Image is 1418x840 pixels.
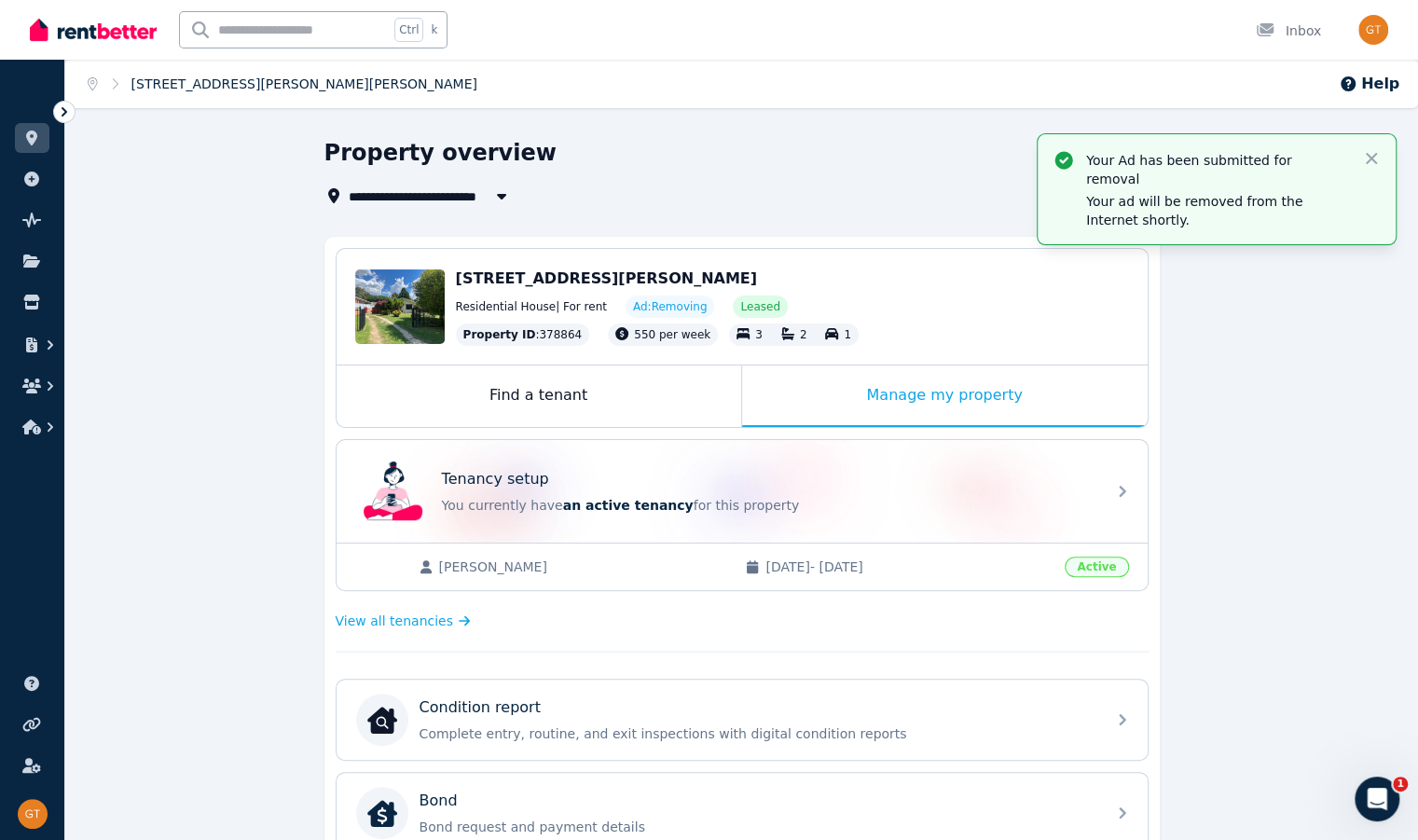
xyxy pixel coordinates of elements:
[336,612,453,630] span: View all tenancies
[456,269,757,287] span: [STREET_ADDRESS][PERSON_NAME]
[1393,777,1408,792] span: 1
[337,680,1148,760] a: Condition reportCondition reportComplete entry, routine, and exit inspections with digital condit...
[634,328,710,341] span: 550 per week
[1339,73,1399,95] button: Help
[800,328,807,341] span: 2
[131,76,477,91] a: [STREET_ADDRESS][PERSON_NAME][PERSON_NAME]
[420,790,458,812] p: Bond
[30,16,157,44] img: RentBetter
[1065,557,1128,577] span: Active
[420,724,1094,743] p: Complete entry, routine, and exit inspections with digital condition reports
[367,798,397,828] img: Bond
[367,705,397,735] img: Condition report
[431,22,437,37] span: k
[563,498,694,513] span: an active tenancy
[740,299,779,314] span: Leased
[18,799,48,829] img: Gloria Thompson
[765,558,1053,576] span: [DATE] - [DATE]
[456,299,607,314] span: Residential House | For rent
[1086,192,1347,229] p: Your ad will be removed from the Internet shortly.
[364,461,423,521] img: Tenancy setup
[442,468,549,490] p: Tenancy setup
[1358,15,1388,45] img: Gloria Thompson
[844,328,851,341] span: 1
[420,696,541,719] p: Condition report
[1355,777,1399,821] iframe: Intercom live chat
[324,138,557,168] h1: Property overview
[65,60,500,108] nav: Breadcrumb
[633,299,708,314] span: Ad: Removing
[456,324,590,346] div: : 378864
[420,818,1094,836] p: Bond request and payment details
[439,558,727,576] span: [PERSON_NAME]
[394,18,423,42] span: Ctrl
[337,365,741,427] div: Find a tenant
[442,496,1094,515] p: You currently have for this property
[336,612,471,630] a: View all tenancies
[337,440,1148,543] a: Tenancy setupTenancy setupYou currently havean active tenancyfor this property
[1256,21,1321,40] div: Inbox
[1086,151,1347,188] p: Your Ad has been submitted for removal
[755,328,763,341] span: 3
[463,327,536,342] span: Property ID
[742,365,1148,427] div: Manage my property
